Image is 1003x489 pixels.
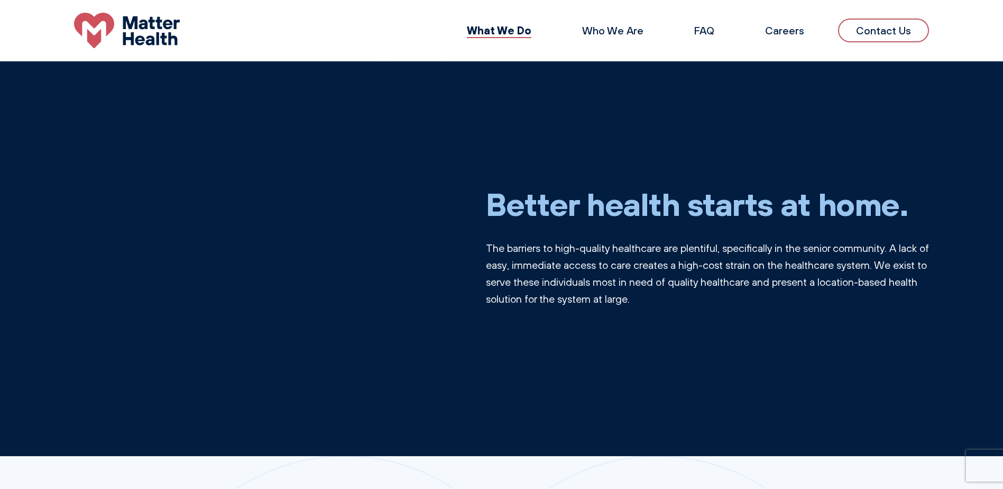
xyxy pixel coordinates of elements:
[582,24,643,37] a: Who We Are
[838,19,929,42] a: Contact Us
[486,185,930,223] h1: Better health starts at home.
[694,24,714,37] a: FAQ
[467,23,531,37] a: What We Do
[765,24,804,37] a: Careers
[486,240,930,307] p: The barriers to high-quality healthcare are plentiful, specifically in the senior community. A la...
